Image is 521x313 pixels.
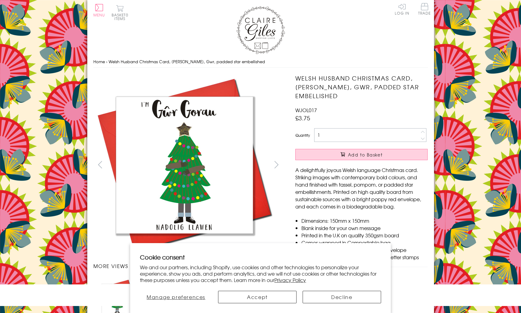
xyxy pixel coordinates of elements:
label: Quantity [295,132,310,138]
a: Home [93,59,105,64]
img: Claire Giles Greetings Cards [236,6,285,54]
button: Decline [303,291,381,303]
span: Add to Basket [348,152,383,158]
button: Basket0 items [112,5,128,20]
span: Welsh Husband Christmas Card, [PERSON_NAME], Gwr, padded star embellished [109,59,265,64]
a: Log In [395,3,409,15]
li: Printed in the U.K on quality 350gsm board [301,232,428,239]
span: Manage preferences [147,293,205,301]
img: Welsh Husband Christmas Card, Nadolig Llawen, Gwr, padded star embellished [283,74,466,256]
h2: Cookie consent [140,253,381,261]
a: Trade [418,3,431,16]
h1: Welsh Husband Christmas Card, [PERSON_NAME], Gwr, padded star embellished [295,74,428,100]
button: Manage preferences [140,291,212,303]
span: › [106,59,107,64]
span: 0 items [114,12,128,21]
li: Comes wrapped in Compostable bag [301,239,428,246]
button: Menu [93,4,105,17]
button: Add to Basket [295,149,428,160]
li: Blank inside for your own message [301,224,428,232]
span: £3.75 [295,114,310,122]
p: We and our partners, including Shopify, use cookies and other technologies to personalize your ex... [140,264,381,283]
li: Dimensions: 150mm x 150mm [301,217,428,224]
p: A delightfully joyous Welsh language Christmas card. Striking images with contemporary bold colou... [295,166,428,210]
span: WJOL017 [295,106,317,114]
nav: breadcrumbs [93,56,428,68]
button: Accept [218,291,297,303]
span: Menu [93,12,105,18]
img: Welsh Husband Christmas Card, Nadolig Llawen, Gwr, padded star embellished [93,74,276,256]
a: Privacy Policy [274,276,306,284]
h3: More views [93,262,283,270]
span: Trade [418,3,431,15]
button: next [269,158,283,171]
button: prev [93,158,107,171]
